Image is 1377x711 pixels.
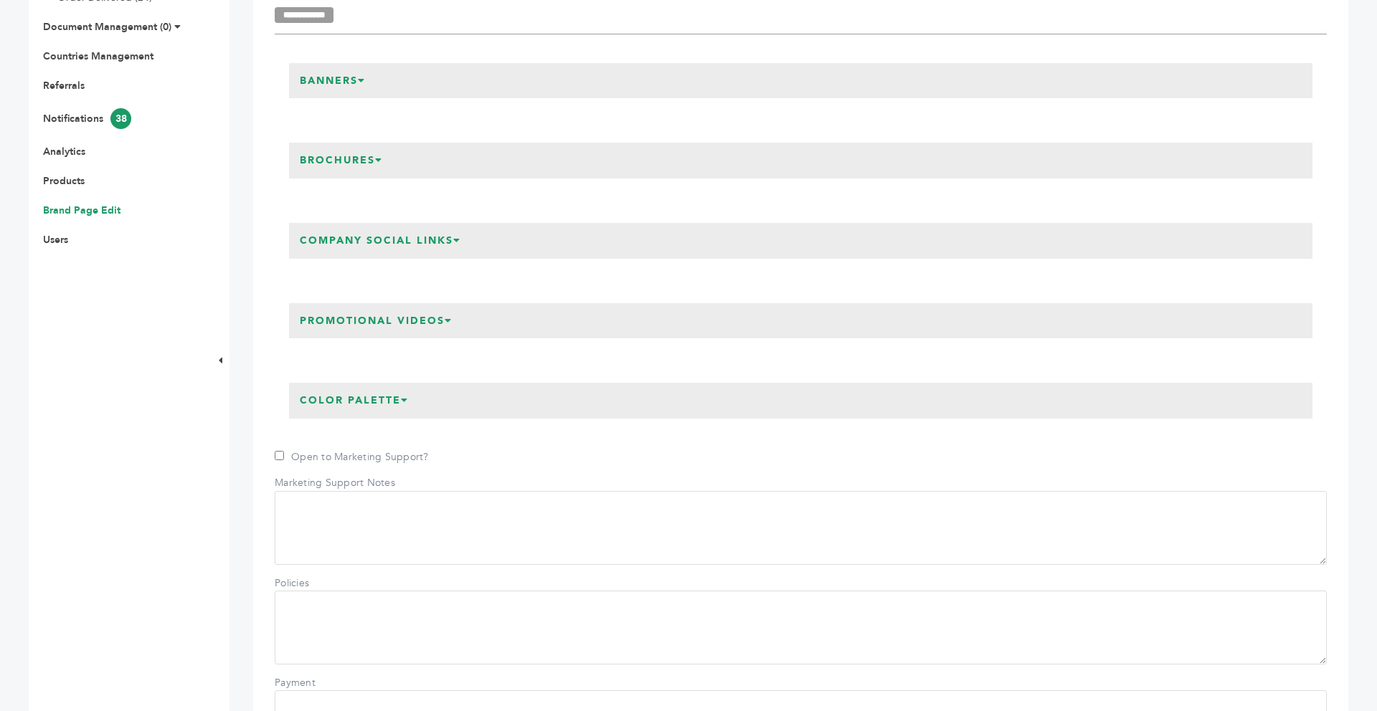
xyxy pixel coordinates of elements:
[275,576,375,591] label: Policies
[43,79,85,92] a: Referrals
[275,451,284,460] input: Open to Marketing Support?
[43,20,171,34] a: Document Management (0)
[43,174,85,188] a: Products
[43,204,120,217] a: Brand Page Edit
[275,450,429,464] label: Open to Marketing Support?
[275,476,395,490] label: Marketing Support Notes
[43,145,85,158] a: Analytics
[43,49,153,63] a: Countries Management
[289,303,463,339] h3: Promotional Videos
[289,223,472,259] h3: Company Social Links
[289,383,420,419] h3: Color Palette
[43,233,68,247] a: Users
[43,112,131,125] a: Notifications38
[110,108,131,129] span: 38
[289,143,394,178] h3: Brochures
[289,63,377,99] h3: Banners
[275,676,375,690] label: Payment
